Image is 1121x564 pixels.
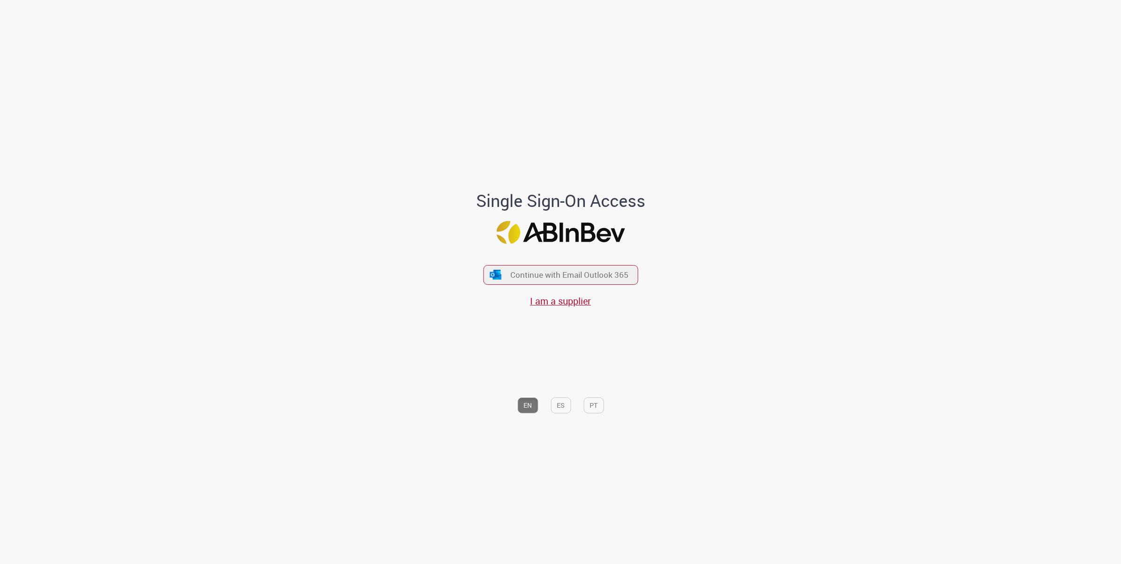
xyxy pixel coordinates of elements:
[517,397,538,413] button: EN
[431,191,691,210] h1: Single Sign-On Access
[489,270,502,280] img: ícone Azure/Microsoft 360
[583,397,604,413] button: PT
[530,295,591,307] a: I am a supplier
[551,397,571,413] button: ES
[496,221,625,244] img: Logo ABInBev
[510,270,629,281] span: Continue with Email Outlook 365
[483,265,638,284] button: ícone Azure/Microsoft 360 Continue with Email Outlook 365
